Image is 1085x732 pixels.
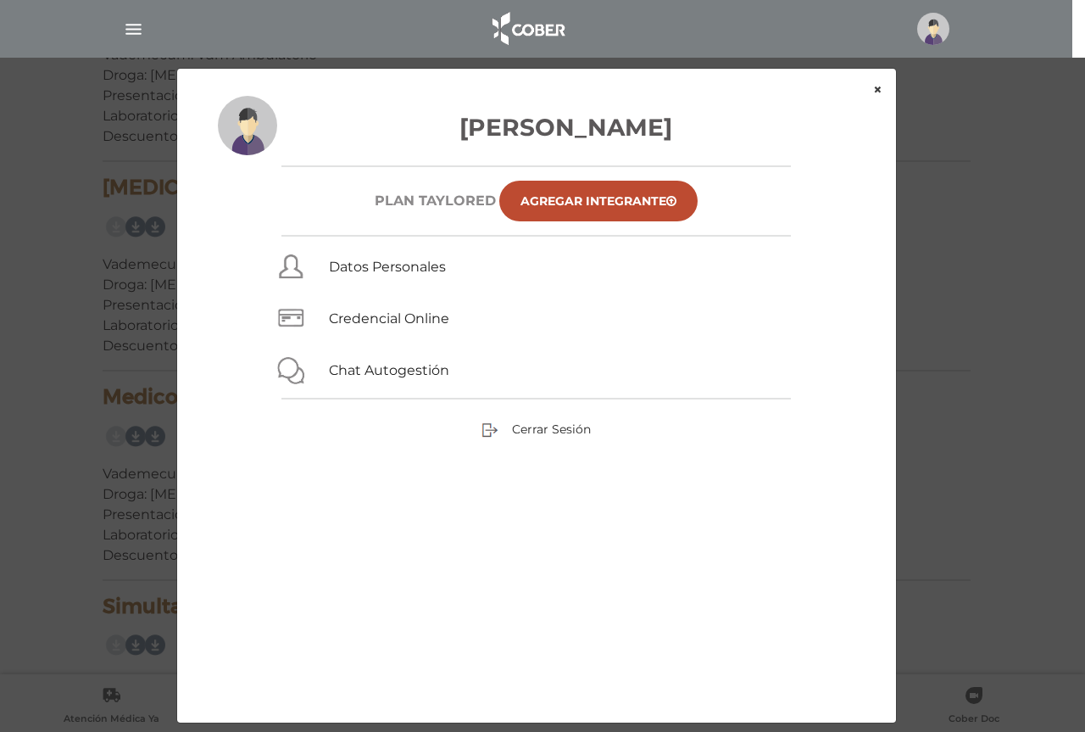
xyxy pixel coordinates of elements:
[860,69,896,111] button: ×
[329,310,449,327] a: Credencial Online
[375,193,496,209] h6: Plan TAYLORED
[329,362,449,378] a: Chat Autogestión
[123,19,144,40] img: Cober_menu-lines-white.svg
[917,13,949,45] img: profile-placeholder.svg
[218,96,277,155] img: profile-placeholder.svg
[483,8,572,49] img: logo_cober_home-white.png
[481,421,591,436] a: Cerrar Sesión
[329,259,446,275] a: Datos Personales
[499,181,698,221] a: Agregar Integrante
[512,422,591,437] span: Cerrar Sesión
[481,422,498,439] img: sign-out.png
[218,109,855,145] h3: [PERSON_NAME]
